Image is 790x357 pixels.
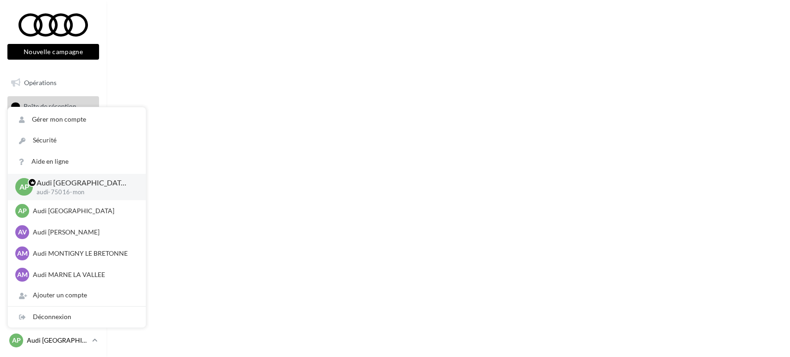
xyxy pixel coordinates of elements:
p: Audi [GEOGRAPHIC_DATA] 16 [37,178,131,188]
a: Sécurité [8,130,146,151]
span: Boîte de réception [24,102,76,110]
span: AM [17,249,28,258]
button: Nouvelle campagne [7,44,99,60]
p: Audi MONTIGNY LE BRETONNE [33,249,135,258]
p: audi-75016-mon [37,188,131,197]
p: Audi [PERSON_NAME] [33,228,135,237]
span: AP [19,182,29,192]
p: Audi MARNE LA VALLEE [33,270,135,279]
p: Audi [GEOGRAPHIC_DATA] 16 [27,336,88,345]
span: AP [18,206,27,215]
div: Déconnexion [8,307,146,327]
a: Boîte de réception [6,96,101,116]
a: AP Audi [GEOGRAPHIC_DATA] 16 [7,332,99,349]
a: Visibilité en ligne [6,120,101,139]
span: AM [17,270,28,279]
span: Opérations [24,79,56,86]
span: AP [12,336,21,345]
p: Audi [GEOGRAPHIC_DATA] [33,206,135,215]
a: Gérer mon compte [8,109,146,130]
a: Opérations [6,73,101,92]
a: Aide en ligne [8,151,146,172]
div: Ajouter un compte [8,285,146,306]
a: Campagnes [6,143,101,162]
a: PLV et print personnalisable [6,189,101,216]
span: AV [18,228,27,237]
a: Médiathèque [6,166,101,185]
